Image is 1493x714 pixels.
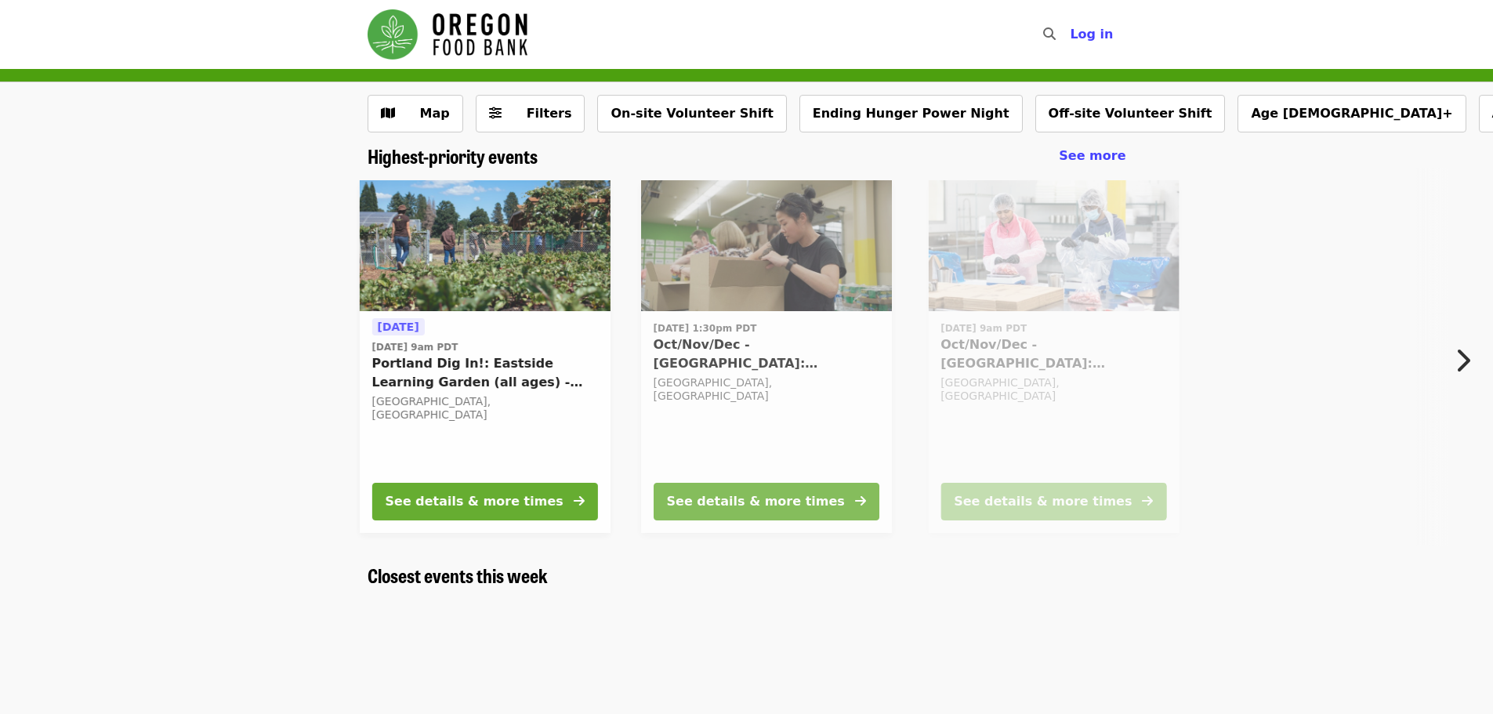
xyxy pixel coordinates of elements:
[928,180,1179,312] img: Oct/Nov/Dec - Beaverton: Repack/Sort (age 10+) organized by Oregon Food Bank
[368,95,463,132] button: Show map view
[359,180,610,533] a: See details for "Portland Dig In!: Eastside Learning Garden (all ages) - Aug/Sept/Oct"
[371,483,597,520] button: See details & more times
[385,492,563,511] div: See details & more times
[371,395,597,422] div: [GEOGRAPHIC_DATA], [GEOGRAPHIC_DATA]
[377,321,419,333] span: [DATE]
[1070,27,1113,42] span: Log in
[1455,346,1470,375] i: chevron-right icon
[1059,147,1125,165] a: See more
[1142,494,1153,509] i: arrow-right icon
[1043,27,1056,42] i: search icon
[654,483,879,520] button: See details & more times
[1065,16,1078,53] input: Search
[368,142,538,169] span: Highest-priority events
[654,335,879,373] span: Oct/Nov/Dec - [GEOGRAPHIC_DATA]: Repack/Sort (age [DEMOGRAPHIC_DATA]+)
[371,354,597,392] span: Portland Dig In!: Eastside Learning Garden (all ages) - Aug/Sept/Oct
[359,180,610,312] img: Portland Dig In!: Eastside Learning Garden (all ages) - Aug/Sept/Oct organized by Oregon Food Bank
[940,376,1166,403] div: [GEOGRAPHIC_DATA], [GEOGRAPHIC_DATA]
[954,492,1132,511] div: See details & more times
[573,494,584,509] i: arrow-right icon
[1441,339,1493,382] button: Next item
[1035,95,1226,132] button: Off-site Volunteer Shift
[928,180,1179,533] a: See details for "Oct/Nov/Dec - Beaverton: Repack/Sort (age 10+)"
[381,106,395,121] i: map icon
[654,376,879,403] div: [GEOGRAPHIC_DATA], [GEOGRAPHIC_DATA]
[355,145,1139,168] div: Highest-priority events
[368,9,527,60] img: Oregon Food Bank - Home
[355,564,1139,587] div: Closest events this week
[371,340,458,354] time: [DATE] 9am PDT
[641,180,892,533] a: See details for "Oct/Nov/Dec - Portland: Repack/Sort (age 8+)"
[667,492,845,511] div: See details & more times
[476,95,585,132] button: Filters (0 selected)
[1057,19,1125,50] button: Log in
[1059,148,1125,163] span: See more
[368,564,548,587] a: Closest events this week
[940,335,1166,373] span: Oct/Nov/Dec - [GEOGRAPHIC_DATA]: Repack/Sort (age [DEMOGRAPHIC_DATA]+)
[799,95,1023,132] button: Ending Hunger Power Night
[1238,95,1466,132] button: Age [DEMOGRAPHIC_DATA]+
[597,95,786,132] button: On-site Volunteer Shift
[855,494,866,509] i: arrow-right icon
[527,106,572,121] span: Filters
[641,180,892,312] img: Oct/Nov/Dec - Portland: Repack/Sort (age 8+) organized by Oregon Food Bank
[368,561,548,589] span: Closest events this week
[940,321,1027,335] time: [DATE] 9am PDT
[654,321,757,335] time: [DATE] 1:30pm PDT
[940,483,1166,520] button: See details & more times
[489,106,502,121] i: sliders-h icon
[368,145,538,168] a: Highest-priority events
[420,106,450,121] span: Map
